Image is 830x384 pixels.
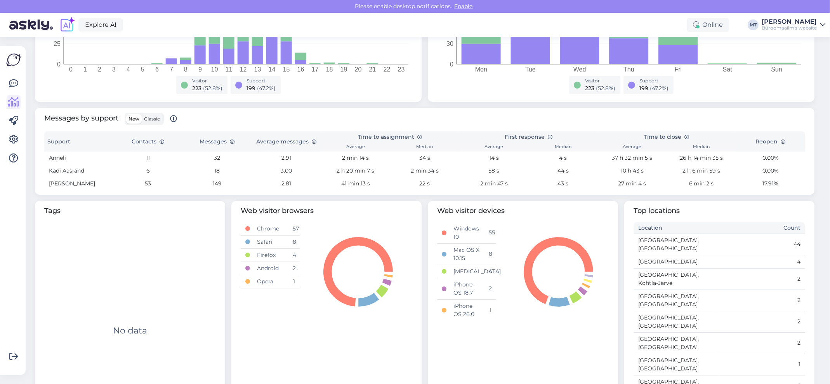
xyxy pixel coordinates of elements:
tspan: 4 [127,66,130,73]
tspan: 0 [450,61,453,68]
span: Tags [44,206,216,216]
tspan: 19 [340,66,347,73]
tspan: 6 [155,66,159,73]
td: 34 s [390,152,459,164]
tspan: 20 [355,66,362,73]
td: 2 [719,311,805,332]
th: Average [459,143,528,152]
td: 26 h 14 min 35 s [667,152,736,164]
div: Support [247,77,276,84]
td: 37 h 32 min 5 s [597,152,667,164]
span: Web visitor browsers [241,206,412,216]
th: Contacts [113,131,182,152]
td: 10 h 43 s [597,164,667,177]
img: explore-ai [59,17,75,33]
tspan: Wed [573,66,586,73]
tspan: 5 [141,66,144,73]
span: ( 52.8 %) [596,85,616,92]
th: Median [528,143,597,152]
td: Opera [252,275,288,288]
tspan: Sat [723,66,733,73]
td: 57 [288,222,300,236]
td: 8 [484,243,496,265]
tspan: 7 [170,66,173,73]
td: 27 min 4 s [597,177,667,190]
td: 1 [484,299,496,321]
tspan: 9 [198,66,202,73]
td: 2 [719,290,805,311]
a: [PERSON_NAME]Büroomaailm's website [762,19,825,31]
tspan: 30 [446,40,453,47]
tspan: 22 [384,66,391,73]
span: 199 [247,85,256,92]
th: First response [459,131,597,143]
span: 223 [585,85,595,92]
a: Explore AI [78,18,123,31]
td: 2 min 14 s [321,152,390,164]
div: [PERSON_NAME] [762,19,817,25]
td: 2 min 47 s [459,177,528,190]
span: 223 [193,85,202,92]
td: Mac OS X 10.15 [449,243,484,265]
th: Median [667,143,736,152]
td: 18 [182,164,252,177]
tspan: Thu [623,66,634,73]
td: 44 [719,234,805,255]
td: 2 h 20 min 7 s [321,164,390,177]
tspan: Mon [475,66,487,73]
td: [GEOGRAPHIC_DATA], [GEOGRAPHIC_DATA] [634,332,719,354]
td: 43 s [528,177,597,190]
tspan: Fri [675,66,682,73]
tspan: 3 [112,66,116,73]
td: 4 [719,255,805,268]
tspan: 2 [98,66,101,73]
tspan: 0 [69,66,73,73]
td: 2 [484,278,496,299]
div: Support [640,77,669,84]
tspan: 25 [54,40,61,47]
th: Median [390,143,459,152]
td: 55 [484,222,496,244]
th: Location [634,222,719,234]
td: [GEOGRAPHIC_DATA], [GEOGRAPHIC_DATA] [634,234,719,255]
div: Online [687,18,729,32]
tspan: 14 [269,66,276,73]
span: ( 47.2 %) [257,85,276,92]
td: 149 [182,177,252,190]
td: 11 [113,152,182,164]
span: Messages by support [44,113,177,125]
div: Büroomaailm's website [762,25,817,31]
span: Enable [452,3,475,10]
td: 6 [113,164,182,177]
td: 1 [719,354,805,375]
td: 44 s [528,164,597,177]
th: Support [44,131,113,152]
div: Visitor [585,77,616,84]
td: Chrome [252,222,288,236]
td: Windows 10 [449,222,484,244]
td: 2 h 6 min 59 s [667,164,736,177]
td: 4 s [528,152,597,164]
td: 32 [182,152,252,164]
td: 41 min 13 s [321,177,390,190]
tspan: Tue [525,66,536,73]
td: 2 [719,268,805,290]
td: [GEOGRAPHIC_DATA] [634,255,719,268]
td: 4 [288,248,300,262]
tspan: 16 [297,66,304,73]
td: 0.00% [736,164,805,177]
tspan: 1 [83,66,87,73]
th: Messages [182,131,252,152]
td: [GEOGRAPHIC_DATA], [GEOGRAPHIC_DATA] [634,290,719,311]
tspan: 13 [254,66,261,73]
tspan: 10 [211,66,218,73]
span: ( 52.8 %) [203,85,223,92]
th: Count [719,222,805,234]
td: 3.00 [252,164,321,177]
td: 2 [288,262,300,275]
div: MT [748,19,759,30]
span: ( 47.2 %) [650,85,669,92]
td: [GEOGRAPHIC_DATA], [GEOGRAPHIC_DATA] [634,354,719,375]
tspan: 18 [326,66,333,73]
td: 14 s [459,152,528,164]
